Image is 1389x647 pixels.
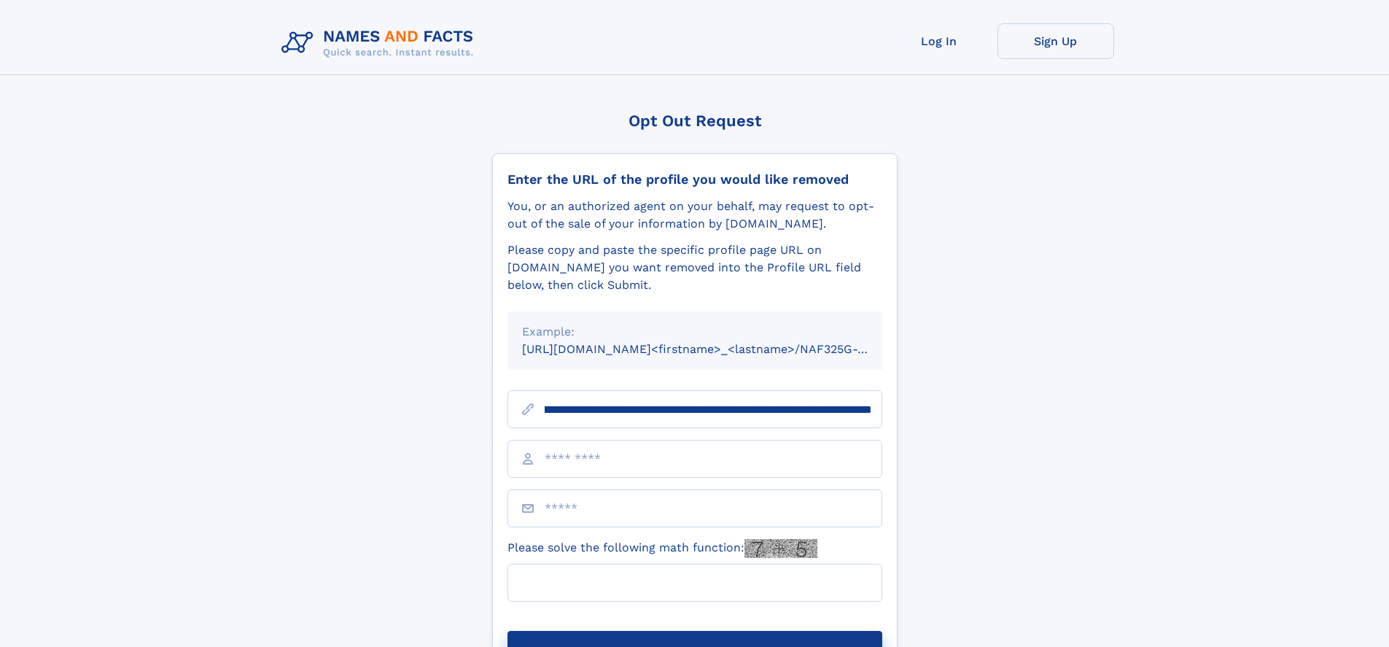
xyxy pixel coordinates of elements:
[507,539,817,558] label: Please solve the following math function:
[507,241,882,294] div: Please copy and paste the specific profile page URL on [DOMAIN_NAME] you want removed into the Pr...
[276,23,486,63] img: Logo Names and Facts
[507,171,882,187] div: Enter the URL of the profile you would like removed
[507,198,882,233] div: You, or an authorized agent on your behalf, may request to opt-out of the sale of your informatio...
[997,23,1114,59] a: Sign Up
[881,23,997,59] a: Log In
[522,323,868,341] div: Example:
[522,342,910,356] small: [URL][DOMAIN_NAME]<firstname>_<lastname>/NAF325G-xxxxxxxx
[492,112,898,130] div: Opt Out Request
